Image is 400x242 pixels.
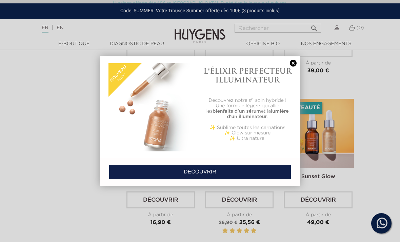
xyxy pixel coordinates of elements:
[203,130,292,136] p: ✨ Glow sur mesure
[109,165,291,180] a: DÉCOUVRIR
[203,67,292,85] h1: L'ÉLIXIR PERFECTEUR ILLUMINATEUR
[203,98,292,119] p: Découvrez notre #1 soin hybride ! Une formule légère qui allie les et la .
[213,109,261,114] b: bienfaits d'un sérum
[227,109,288,119] b: lumière d'un illuminateur
[203,125,292,130] p: ✨ Sublime toutes les carnations
[203,136,292,141] p: ✨ Ultra naturel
